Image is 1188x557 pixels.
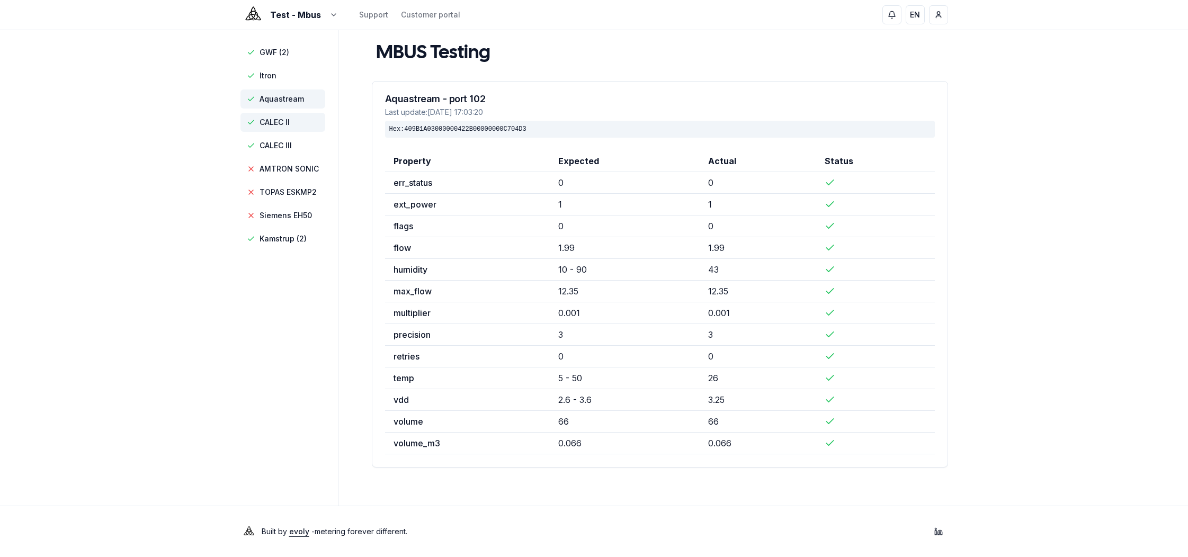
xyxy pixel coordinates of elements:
td: flow [385,237,550,259]
td: 43 [700,259,817,281]
p: Built by - metering forever different . [262,524,407,539]
td: volume [385,411,550,433]
td: volume_m3 [385,433,550,454]
td: 0 [700,346,817,367]
h3: Aquastream - port 102 [385,94,935,104]
td: 3 [550,324,700,346]
td: 0.066 [700,433,817,454]
td: 0 [550,346,700,367]
span: GWF (2) [260,47,289,58]
td: max_flow [385,281,550,302]
td: 0 [700,215,817,237]
td: 1.99 [550,237,700,259]
a: Customer portal [401,10,460,20]
td: err_status [385,172,550,194]
td: 1 [700,194,817,215]
td: 2.6 - 3.6 [550,389,700,411]
span: CALEC III [260,140,292,151]
button: Test - Mbus [240,8,338,21]
td: vdd [385,389,550,411]
td: 26 [700,367,817,389]
td: 0.001 [700,302,817,324]
td: 10 - 90 [550,259,700,281]
td: retries [385,346,550,367]
td: 0 [550,215,700,237]
div: Last update: [DATE] 17:03:20 [385,107,935,118]
span: Test - Mbus [270,8,321,21]
td: 3 [700,324,817,346]
img: Evoly Logo [240,523,257,540]
td: multiplier [385,302,550,324]
td: 3.25 [700,389,817,411]
td: ext_power [385,194,550,215]
span: CALEC II [260,117,290,128]
span: TOPAS ESKMP2 [260,187,317,197]
th: Property [385,150,550,172]
a: evoly [289,527,309,536]
td: 12.35 [700,281,817,302]
td: 0 [550,172,700,194]
img: Evoly Logo [240,2,266,28]
span: EN [910,10,920,20]
td: 1 [550,194,700,215]
td: 66 [550,411,700,433]
span: Kamstrup (2) [260,233,307,244]
td: flags [385,215,550,237]
td: temp [385,367,550,389]
th: Expected [550,150,700,172]
td: 0.066 [550,433,700,454]
a: Support [359,10,388,20]
span: Itron [260,70,276,81]
th: Actual [700,150,817,172]
td: 66 [700,411,817,433]
td: humidity [385,259,550,281]
button: EN [906,5,925,24]
h1: MBUS Testing [376,43,490,64]
td: 1.99 [700,237,817,259]
td: 5 - 50 [550,367,700,389]
td: precision [385,324,550,346]
th: Status [816,150,934,172]
span: Siemens EH50 [260,210,312,221]
div: Hex: 409B1A03000000422B00000000C704D3 [385,121,935,138]
td: 0.001 [550,302,700,324]
td: 0 [700,172,817,194]
span: Aquastream [260,94,304,104]
td: 12.35 [550,281,700,302]
span: AMTRON SONIC [260,164,319,174]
